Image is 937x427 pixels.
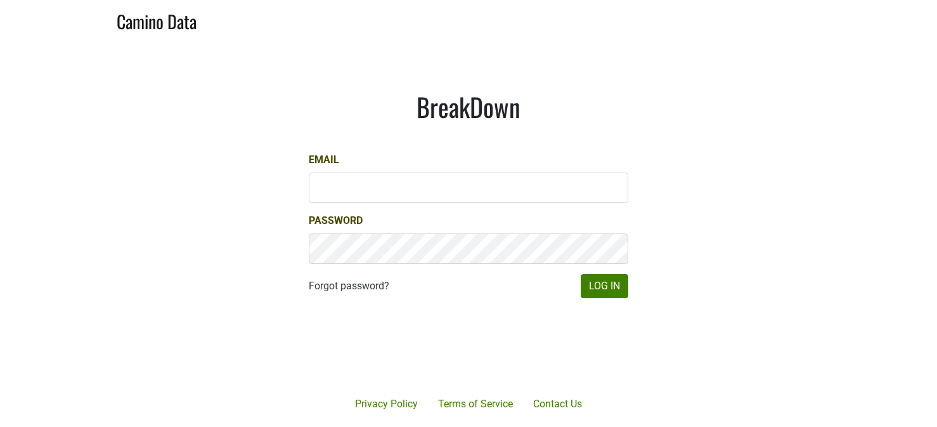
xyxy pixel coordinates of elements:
[523,391,592,417] a: Contact Us
[117,5,197,35] a: Camino Data
[309,91,628,122] h1: BreakDown
[309,213,363,228] label: Password
[345,391,428,417] a: Privacy Policy
[309,279,389,294] a: Forgot password?
[309,152,339,168] label: Email
[581,274,628,298] button: Log In
[428,391,523,417] a: Terms of Service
